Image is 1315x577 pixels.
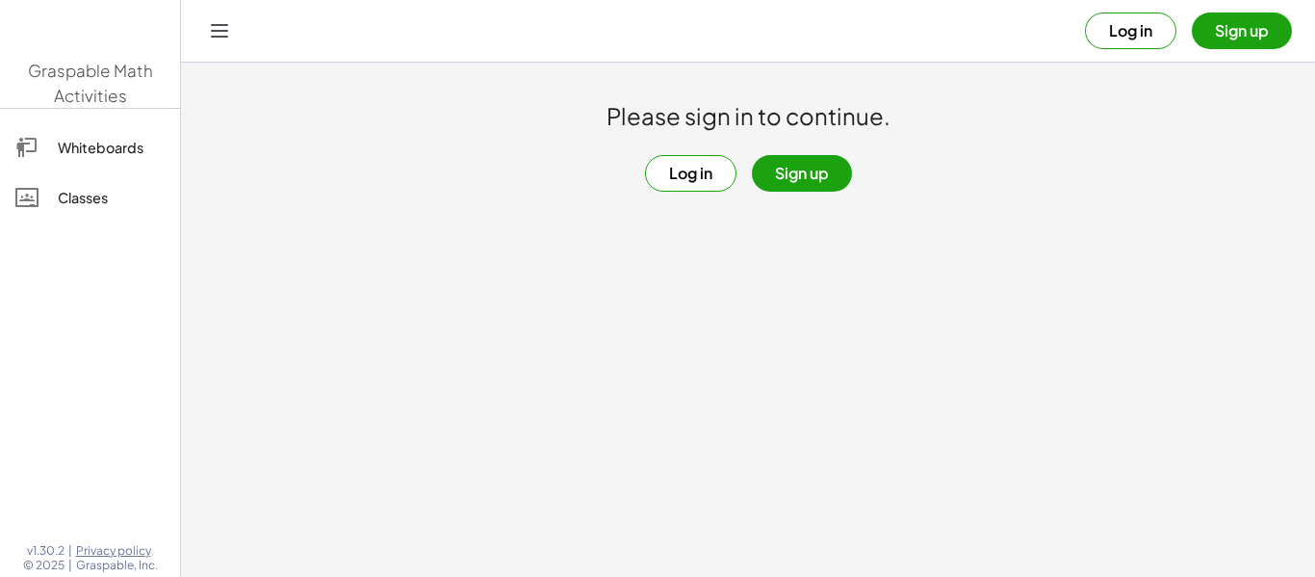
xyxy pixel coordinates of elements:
span: © 2025 [23,558,64,573]
span: v1.30.2 [27,543,64,559]
div: Whiteboards [58,136,165,159]
span: Graspable Math Activities [28,60,153,106]
button: Sign up [1192,13,1292,49]
span: | [68,543,72,559]
h1: Please sign in to continue. [606,101,890,132]
button: Log in [1085,13,1176,49]
div: Classes [58,186,165,209]
span: | [68,558,72,573]
span: Graspable, Inc. [76,558,158,573]
button: Log in [645,155,736,192]
a: Whiteboards [8,124,172,170]
button: Sign up [752,155,852,192]
a: Privacy policy [76,543,158,559]
button: Toggle navigation [204,15,235,46]
a: Classes [8,174,172,221]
